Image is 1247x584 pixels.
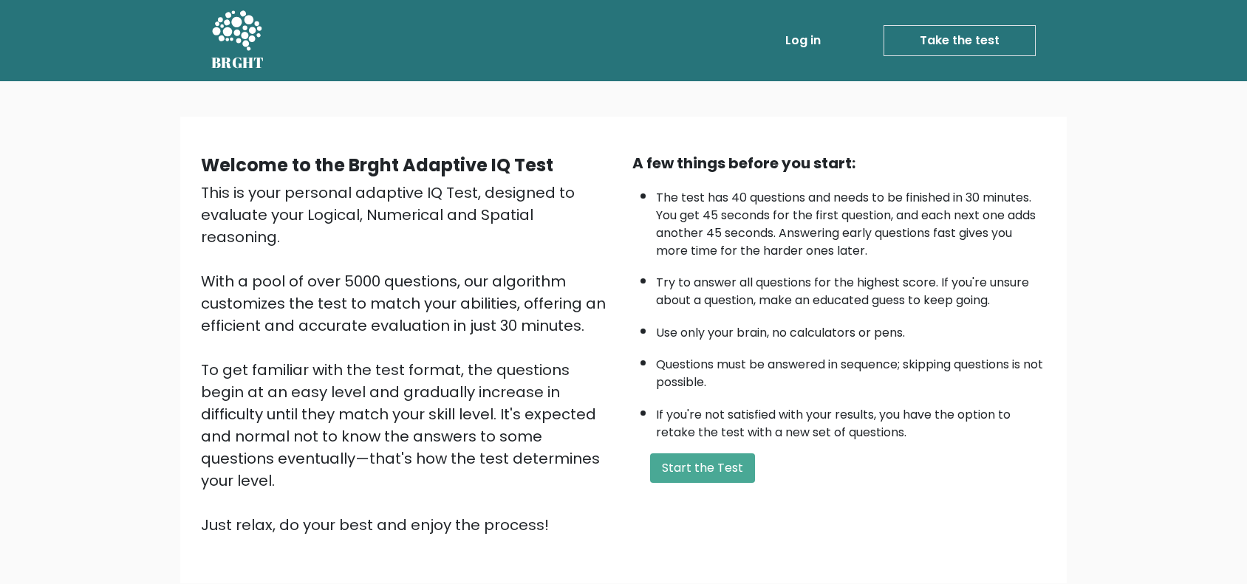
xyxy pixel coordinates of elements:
li: Try to answer all questions for the highest score. If you're unsure about a question, make an edu... [656,267,1046,309]
a: Take the test [884,25,1036,56]
li: Questions must be answered in sequence; skipping questions is not possible. [656,348,1046,391]
div: A few things before you start: [632,152,1046,174]
div: This is your personal adaptive IQ Test, designed to evaluate your Logical, Numerical and Spatial ... [201,182,615,536]
a: Log in [779,26,827,55]
li: The test has 40 questions and needs to be finished in 30 minutes. You get 45 seconds for the firs... [656,182,1046,260]
a: BRGHT [211,6,264,75]
li: Use only your brain, no calculators or pens. [656,317,1046,342]
li: If you're not satisfied with your results, you have the option to retake the test with a new set ... [656,399,1046,442]
button: Start the Test [650,453,755,483]
b: Welcome to the Brght Adaptive IQ Test [201,153,553,177]
h5: BRGHT [211,54,264,72]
